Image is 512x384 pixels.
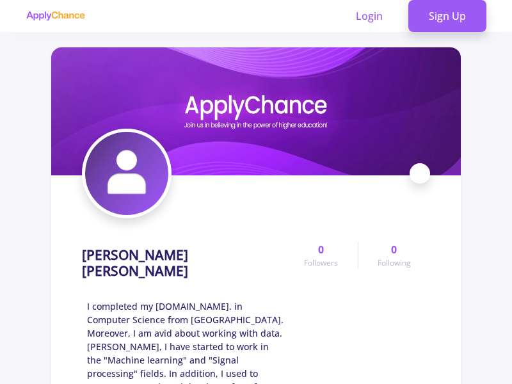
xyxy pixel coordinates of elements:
span: 0 [318,242,324,257]
img: Omid Reza Heidariavatar [85,132,168,215]
a: 0Followers [285,242,357,269]
img: Omid Reza Heidaricover image [51,47,461,175]
a: 0Following [358,242,430,269]
span: 0 [391,242,397,257]
span: Following [378,257,411,269]
img: applychance logo text only [26,11,85,21]
span: Followers [304,257,338,269]
h1: [PERSON_NAME] [PERSON_NAME] [82,247,285,279]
